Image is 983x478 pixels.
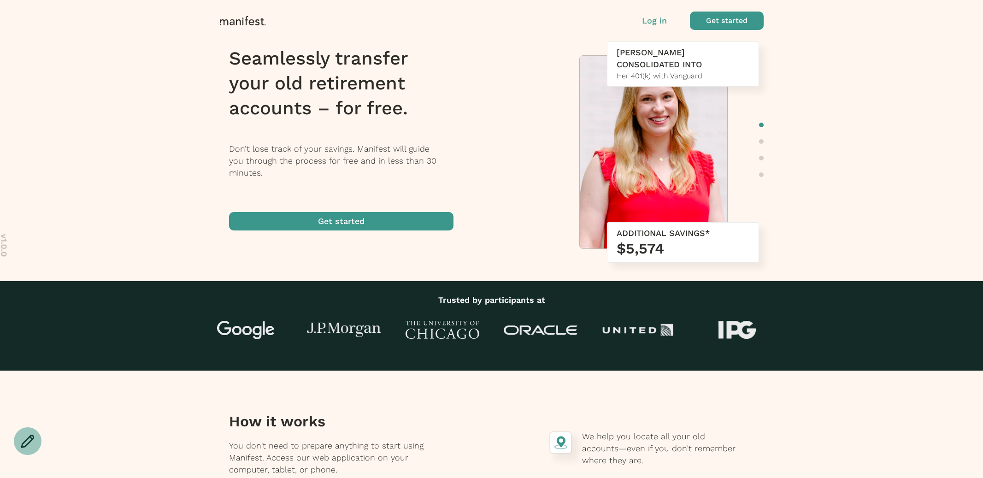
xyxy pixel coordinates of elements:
img: Oracle [504,325,577,335]
button: Get started [229,212,453,230]
div: [PERSON_NAME] CONSOLIDATED INTO [617,47,749,71]
div: Her 401(k) with Vanguard [617,71,749,82]
h1: Seamlessly transfer your old retirement accounts – for free. [229,46,465,121]
button: Get started [690,12,764,30]
h3: How it works [229,412,435,431]
p: Don’t lose track of your savings. Manifest will guide you through the process for free and in les... [229,143,465,179]
img: University of Chicago [406,321,479,339]
img: Meredith [580,56,727,253]
img: Google [209,321,283,339]
button: Log in [642,15,667,27]
h3: $5,574 [617,239,749,258]
div: ADDITIONAL SAVINGS* [617,227,749,239]
img: J.P Morgan [307,323,381,338]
